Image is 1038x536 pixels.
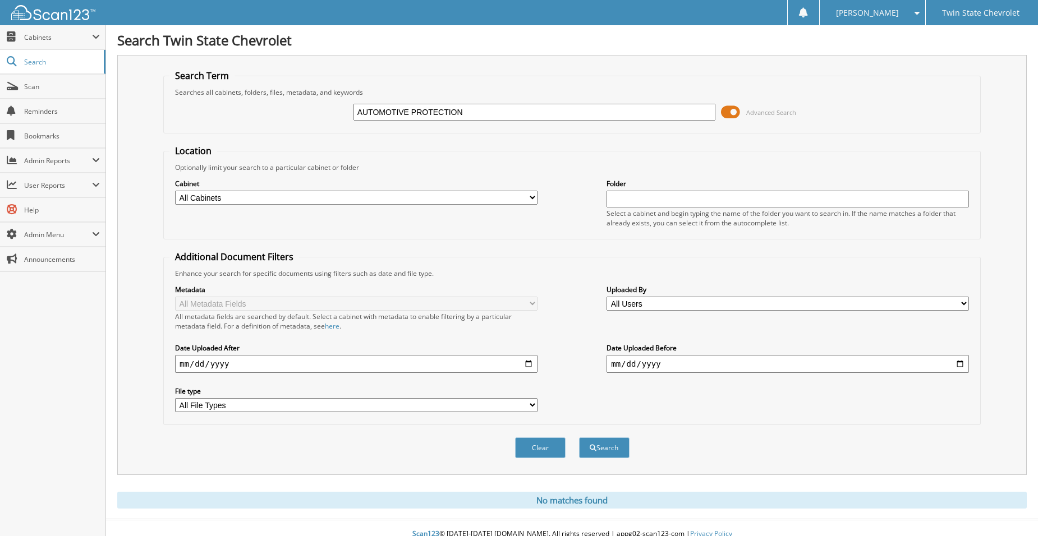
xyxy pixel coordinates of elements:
h1: Search Twin State Chevrolet [117,31,1027,49]
div: Enhance your search for specific documents using filters such as date and file type. [169,269,975,278]
legend: Location [169,145,217,157]
label: Metadata [175,285,538,294]
label: Date Uploaded Before [607,343,969,353]
legend: Search Term [169,70,235,82]
input: end [607,355,969,373]
span: User Reports [24,181,92,190]
span: Cabinets [24,33,92,42]
span: Reminders [24,107,100,116]
button: Clear [515,437,566,458]
span: Announcements [24,255,100,264]
span: Help [24,205,100,215]
legend: Additional Document Filters [169,251,299,263]
label: Date Uploaded After [175,343,538,353]
label: File type [175,386,538,396]
span: Scan [24,82,100,91]
label: Uploaded By [607,285,969,294]
label: Cabinet [175,179,538,188]
span: Bookmarks [24,131,100,141]
span: Twin State Chevrolet [942,10,1019,16]
a: here [325,321,339,331]
span: Advanced Search [746,108,796,117]
button: Search [579,437,630,458]
span: Admin Menu [24,230,92,239]
input: start [175,355,538,373]
div: No matches found [117,492,1027,509]
span: Admin Reports [24,156,92,165]
span: [PERSON_NAME] [836,10,899,16]
img: scan123-logo-white.svg [11,5,95,20]
span: Search [24,57,98,67]
label: Folder [607,179,969,188]
div: Searches all cabinets, folders, files, metadata, and keywords [169,87,975,97]
div: Select a cabinet and begin typing the name of the folder you want to search in. If the name match... [607,209,969,228]
div: Optionally limit your search to a particular cabinet or folder [169,163,975,172]
div: All metadata fields are searched by default. Select a cabinet with metadata to enable filtering b... [175,312,538,331]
